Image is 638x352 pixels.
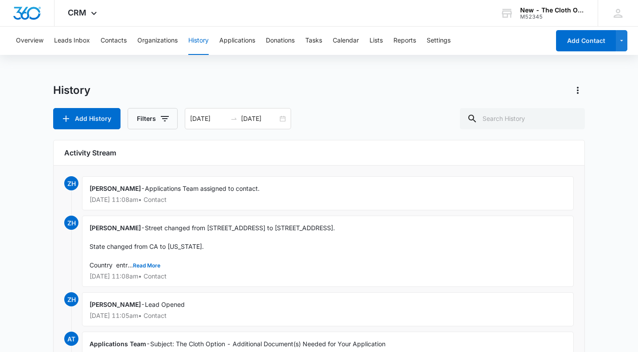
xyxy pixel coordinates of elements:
button: Leads Inbox [54,27,90,55]
span: Applications Team [89,340,146,348]
button: Donations [266,27,295,55]
input: Search History [460,108,585,129]
span: [PERSON_NAME] [89,224,141,232]
span: Lead Opened [145,301,185,308]
div: account id [520,14,585,20]
span: ZH [64,292,78,306]
button: Applications [219,27,255,55]
span: ZH [64,216,78,230]
h6: Activity Stream [64,147,574,158]
button: Add Contact [556,30,616,51]
button: Lists [370,27,383,55]
p: [DATE] 11:05am • Contact [89,313,566,319]
span: Street changed from [STREET_ADDRESS] to [STREET_ADDRESS]. State changed from CA to [US_STATE]. Co... [89,224,335,269]
button: Add History [53,108,121,129]
p: [DATE] 11:08am • Contact [89,197,566,203]
button: Calendar [333,27,359,55]
button: Actions [571,83,585,97]
div: account name [520,7,585,14]
input: End date [241,114,278,124]
span: [PERSON_NAME] [89,301,141,308]
button: Settings [427,27,451,55]
button: Filters [128,108,178,129]
span: swap-right [230,115,237,122]
button: Tasks [305,27,322,55]
button: History [188,27,209,55]
button: Reports [393,27,416,55]
p: [DATE] 11:08am • Contact [89,273,566,279]
input: Start date [190,114,227,124]
div: - [82,176,574,210]
button: Overview [16,27,43,55]
div: - [82,292,574,326]
span: Applications Team assigned to contact. [145,185,260,192]
span: AT [64,332,78,346]
button: Organizations [137,27,178,55]
span: to [230,115,237,122]
button: Contacts [101,27,127,55]
h1: History [53,84,90,97]
div: - [82,216,574,287]
span: ZH [64,176,78,190]
span: CRM [68,8,86,17]
button: Read More [133,263,160,268]
span: [PERSON_NAME] [89,185,141,192]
